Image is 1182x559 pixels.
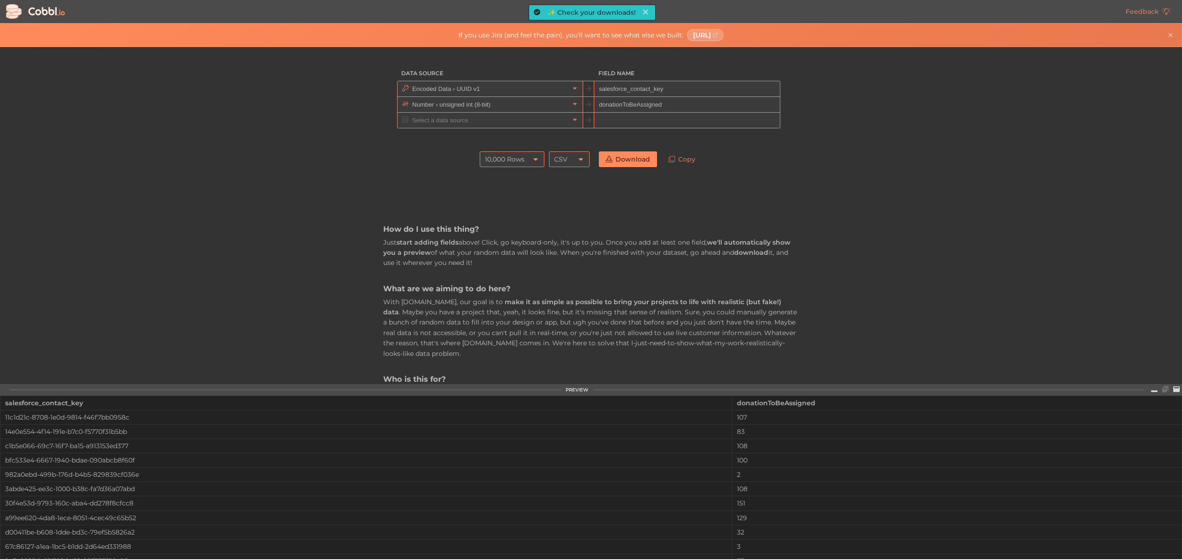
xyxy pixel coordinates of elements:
strong: download [734,248,768,257]
div: d00411be-b608-1dde-bd3c-79ef5b5826a2 [0,529,732,536]
input: Select a data source [410,113,569,128]
div: PREVIEW [566,387,588,393]
div: bfc533e4-6667-1940-bdae-090abcb8f60f [0,457,732,464]
div: salesforce_contact_key [5,396,727,410]
div: c1b5e066-69c7-16f7-ba15-a913153ed377 [0,442,732,450]
div: 11c1d21c-8708-1e0d-9814-f46f7bb0958c [0,414,732,421]
a: Copy [662,151,702,167]
div: 30f4e53d-9793-160c-aba4-dd278f8cfcc8 [0,499,732,507]
div: 107 [732,414,1182,421]
p: With [DOMAIN_NAME], our goal is to . Maybe you have a project that, yeah, it looks fine, but it's... [383,297,799,359]
div: ✨ Check your downloads! [548,9,636,16]
span: [URL] [693,31,711,39]
button: Close banner [1165,30,1176,41]
strong: start adding fields [397,238,458,246]
div: 108 [732,442,1182,450]
div: donationToBeAssigned [737,396,1177,410]
div: CSV [554,151,567,167]
div: 10,000 Rows [485,151,525,167]
div: 108 [732,485,1182,493]
div: 100 [732,457,1182,464]
input: Select a data source [410,81,569,96]
div: a99ee620-4da8-1ece-8051-4cec49c65b52 [0,514,732,522]
div: 3 [732,543,1182,550]
div: 83 [732,428,1182,435]
div: 67c86127-a1ea-1bc5-b1dd-2d64ed331988 [0,543,732,550]
div: 982a0ebd-499b-176d-b4b5-829839cf036e [0,471,732,478]
h3: What are we aiming to do here? [383,283,799,294]
h3: Data Source [397,66,583,81]
div: 3abde425-ee3c-1000-b38c-fa7d36a07abd [0,485,732,493]
span: If you use Jira (and feel the pain), you'll want to see what else we built: [458,31,683,39]
h3: How do I use this thing? [383,224,799,234]
a: [URL] [687,29,724,41]
a: Feedback [1119,4,1177,19]
h3: Field Name [594,66,780,81]
h3: Who is this for? [383,374,799,384]
div: 129 [732,514,1182,522]
div: 151 [732,499,1182,507]
div: 14e0e554-4f14-191e-b7c0-f5770f31b5bb [0,428,732,435]
p: Just above! Click, go keyboard-only, it's up to you. Once you add at least one field, of what you... [383,237,799,268]
input: Select a data source [410,97,569,112]
a: Download [599,151,657,167]
div: 32 [732,529,1182,536]
div: 2 [732,471,1182,478]
strong: make it as simple as possible to bring your projects to life with realistic (but fake!) data [383,298,781,316]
